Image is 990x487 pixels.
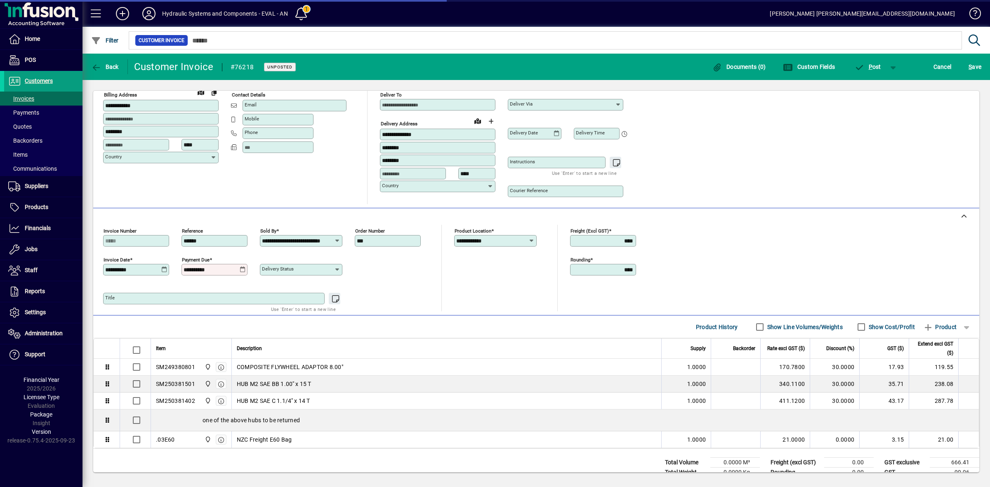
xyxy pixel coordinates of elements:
span: Payments [8,109,39,116]
mat-label: Sold by [260,228,276,234]
span: 1.0000 [687,435,706,444]
div: [PERSON_NAME] [PERSON_NAME][EMAIL_ADDRESS][DOMAIN_NAME] [770,7,955,20]
span: Customer Invoice [139,36,184,45]
span: Licensee Type [24,394,59,400]
td: 238.08 [909,376,958,393]
span: Product [923,320,957,334]
span: Staff [25,267,38,273]
label: Show Line Volumes/Weights [766,323,843,331]
span: Administration [25,330,63,336]
td: GST exclusive [880,458,930,468]
span: ost [854,64,881,70]
td: 119.55 [909,359,958,376]
span: Financials [25,225,51,231]
span: Backorders [8,137,42,144]
button: Custom Fields [781,59,837,74]
span: Home [25,35,40,42]
div: one of the above hubs to be returned [151,409,979,431]
span: Description [237,344,262,353]
td: 35.71 [859,376,909,393]
a: Support [4,344,82,365]
td: Freight (excl GST) [766,458,824,468]
div: 411.1200 [766,397,805,405]
a: Home [4,29,82,49]
span: Product History [696,320,738,334]
div: SM249380801 [156,363,195,371]
a: Administration [4,323,82,344]
mat-hint: Use 'Enter' to start a new line [552,168,617,178]
span: Customers [25,78,53,84]
mat-label: Email [245,102,257,108]
mat-label: Delivery date [510,130,538,136]
span: Rate excl GST ($) [767,344,805,353]
a: Staff [4,260,82,281]
span: Filter [91,37,119,44]
label: Show Cost/Profit [867,323,915,331]
span: 1.0000 [687,380,706,388]
span: Reports [25,288,45,294]
mat-label: Title [105,295,115,301]
td: 0.0000 M³ [710,458,760,468]
span: Suppliers [25,183,48,189]
span: Jobs [25,246,38,252]
mat-label: Invoice date [104,257,130,263]
mat-hint: Use 'Enter' to start a new line [271,304,336,314]
span: POS [25,56,36,63]
a: Backorders [4,134,82,148]
a: View on map [471,114,484,127]
button: Post [850,59,885,74]
mat-label: Courier Reference [510,188,548,193]
mat-label: Delivery status [262,266,294,272]
span: Unposted [267,64,292,70]
mat-label: Mobile [245,116,259,122]
mat-label: Country [105,154,122,160]
a: Communications [4,162,82,176]
mat-label: Deliver via [510,101,533,107]
a: Financials [4,218,82,239]
mat-label: Deliver To [380,92,402,98]
td: 21.00 [909,431,958,448]
span: Settings [25,309,46,315]
app-page-header-button: Back [82,59,128,74]
a: Settings [4,302,82,323]
a: Suppliers [4,176,82,197]
td: 0.00 [824,458,874,468]
span: Christchurch [203,362,212,372]
td: 30.0000 [810,359,859,376]
div: Hydraulic Systems and Components - EVAL - AN [162,7,288,20]
span: Supply [691,344,706,353]
span: S [969,64,972,70]
a: Reports [4,281,82,302]
a: Jobs [4,239,82,260]
button: Product History [693,320,741,334]
a: Knowledge Base [963,2,980,28]
span: Back [91,64,119,70]
td: Total Weight [661,468,710,478]
span: HUB M2 SAE C 1.1/4'' x 14 T [237,397,310,405]
span: Version [32,428,51,435]
mat-label: Instructions [510,159,535,165]
div: 170.7800 [766,363,805,371]
span: Custom Fields [783,64,835,70]
td: 17.93 [859,359,909,376]
td: 43.17 [859,393,909,409]
td: 30.0000 [810,393,859,409]
span: Christchurch [203,435,212,444]
mat-label: Order number [355,228,385,234]
div: #76218 [231,61,254,74]
button: Add [109,6,136,21]
a: Quotes [4,120,82,134]
div: 340.1100 [766,380,805,388]
div: .03E60 [156,435,175,444]
td: 0.0000 Kg [710,468,760,478]
td: 30.0000 [810,376,859,393]
mat-label: Phone [245,129,258,135]
span: Extend excl GST ($) [914,339,953,358]
td: 0.00 [824,468,874,478]
button: Profile [136,6,162,21]
a: Invoices [4,92,82,106]
span: 1.0000 [687,363,706,371]
button: Filter [89,33,121,48]
span: Christchurch [203,379,212,388]
span: Communications [8,165,57,172]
